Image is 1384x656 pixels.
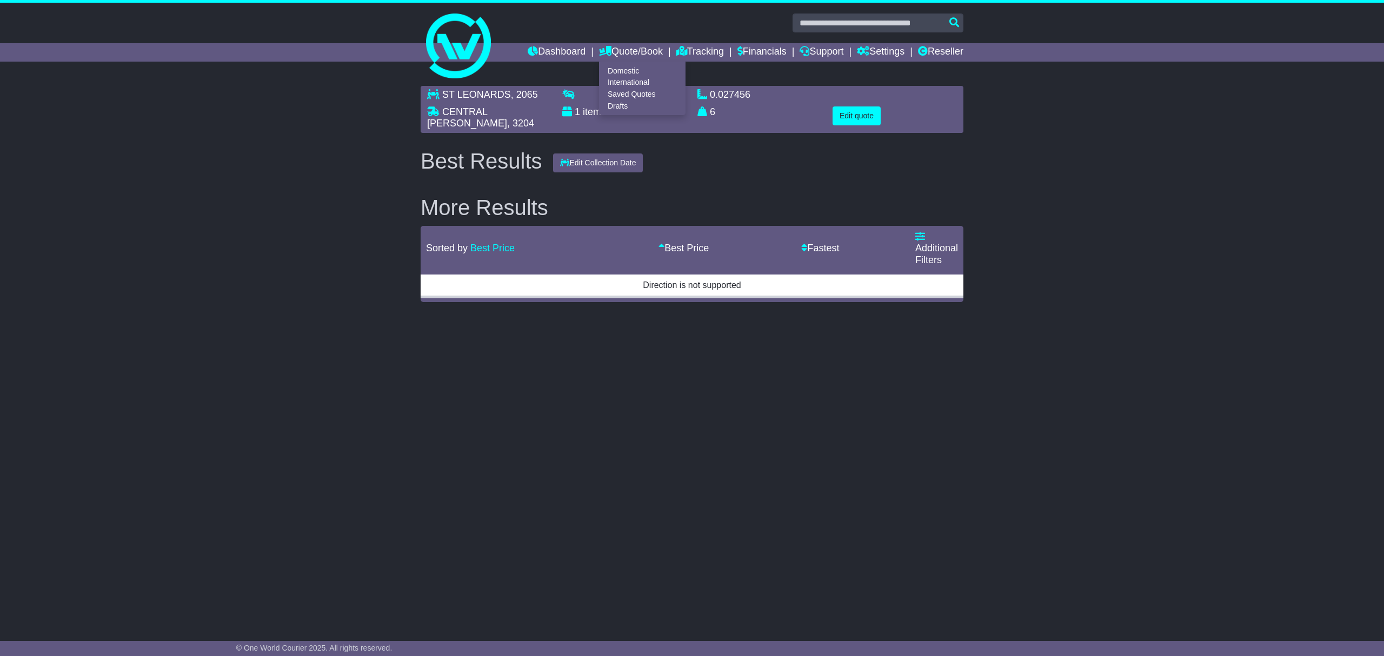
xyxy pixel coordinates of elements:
a: Additional Filters [915,231,958,265]
span: CENTRAL [PERSON_NAME] [427,106,507,129]
div: Quote/Book [599,62,686,115]
a: Drafts [600,100,685,112]
a: Settings [857,43,904,62]
button: Edit quote [833,106,881,125]
span: , 2065 [511,89,538,100]
a: Reseller [918,43,963,62]
span: 0.027456 [710,89,750,100]
a: Domestic [600,65,685,77]
span: Sorted by [426,243,468,253]
span: , 3204 [507,118,534,129]
a: International [600,77,685,89]
a: Dashboard [528,43,585,62]
h2: More Results [421,196,963,219]
a: Best Price [470,243,515,253]
td: Direction is not supported [421,273,963,297]
a: Saved Quotes [600,89,685,101]
span: item [583,106,601,117]
span: © One World Courier 2025. All rights reserved. [236,644,392,652]
a: Financials [737,43,787,62]
button: Edit Collection Date [553,153,643,172]
a: Fastest [801,243,839,253]
span: 1 [575,106,580,117]
span: ST LEONARDS [442,89,511,100]
div: Best Results [415,149,548,173]
a: Support [800,43,843,62]
a: Quote/Book [599,43,663,62]
a: Best Price [658,243,709,253]
span: 6 [710,106,715,117]
a: Tracking [676,43,724,62]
